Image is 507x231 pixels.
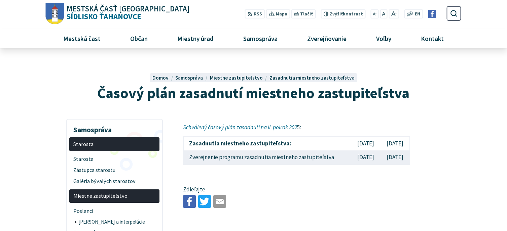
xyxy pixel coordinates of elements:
[295,29,359,47] a: Zverejňovanie
[371,9,379,18] button: Zmenšiť veľkosť písma
[46,3,189,25] a: Logo Sídlisko Ťahanovce, prejsť na domovskú stránku.
[78,217,156,227] span: [PERSON_NAME] a interpelácie
[183,150,351,165] td: Zverejnenie programu zasadnutia miestneho zastupiteľstva
[304,29,349,47] span: Zverejňovanie
[380,150,410,165] td: [DATE]
[175,75,210,81] a: Samospráva
[183,185,410,194] p: Zdieľajte
[69,121,159,135] h3: Samospráva
[351,136,381,150] td: [DATE]
[73,205,156,217] span: Poslanci
[69,189,159,203] a: Miestne zastupiteľstvo
[69,153,159,165] a: Starosta
[73,165,156,176] span: Zástupca starostu
[51,29,113,47] a: Mestská časť
[73,176,156,187] span: Galéria bývalých starostov
[300,11,313,17] span: Tlačiť
[189,140,291,147] strong: Zasadnutia miestneho zastupiteľstva:
[409,29,456,47] a: Kontakt
[351,150,381,165] td: [DATE]
[266,9,290,18] a: Mapa
[64,5,190,20] span: Sídlisko Ťahanovce
[183,124,297,131] em: Schválený časový plán zasadnutí na II. polrok 202
[67,5,189,13] span: Mestská časť [GEOGRAPHIC_DATA]
[210,75,269,81] a: Miestne zastupiteľstvo
[415,11,420,18] span: EN
[97,84,409,102] span: Časový plán zasadnutí miestneho zastupiteľstva
[73,191,156,202] span: Miestne zastupiteľstvo
[241,29,280,47] span: Samospráva
[213,195,226,208] img: Zdieľať e-mailom
[269,75,355,81] a: Zasadnutia miestneho zastupiteľstva
[175,29,216,47] span: Miestny úrad
[380,136,410,150] td: [DATE]
[291,9,316,18] button: Tlačiť
[69,205,159,217] a: Poslanci
[330,11,343,17] span: Zvýšiť
[152,75,175,81] a: Domov
[389,9,399,18] button: Zväčšiť veľkosť písma
[152,75,169,81] span: Domov
[73,153,156,165] span: Starosta
[73,139,156,150] span: Starosta
[118,29,160,47] a: Občan
[364,29,404,47] a: Voľby
[69,176,159,187] a: Galéria bývalých starostov
[231,29,290,47] a: Samospráva
[254,11,262,18] span: RSS
[61,29,103,47] span: Mestská časť
[374,29,394,47] span: Voľby
[419,29,446,47] span: Kontakt
[75,217,160,227] a: [PERSON_NAME] a interpelácie
[128,29,150,47] span: Občan
[210,75,263,81] span: Miestne zastupiteľstvo
[428,10,436,18] img: Prejsť na Facebook stránku
[183,123,410,132] p: 5:
[321,9,365,18] button: Zvýšiťkontrast
[380,9,387,18] button: Nastaviť pôvodnú veľkosť písma
[165,29,226,47] a: Miestny úrad
[183,195,196,208] img: Zdieľať na Facebooku
[175,75,203,81] span: Samospráva
[198,195,211,208] img: Zdieľať na Twitteri
[46,3,64,25] img: Prejsť na domovskú stránku
[276,11,287,18] span: Mapa
[245,9,265,18] a: RSS
[69,137,159,151] a: Starosta
[413,11,422,18] a: EN
[330,11,363,17] span: kontrast
[69,165,159,176] a: Zástupca starostu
